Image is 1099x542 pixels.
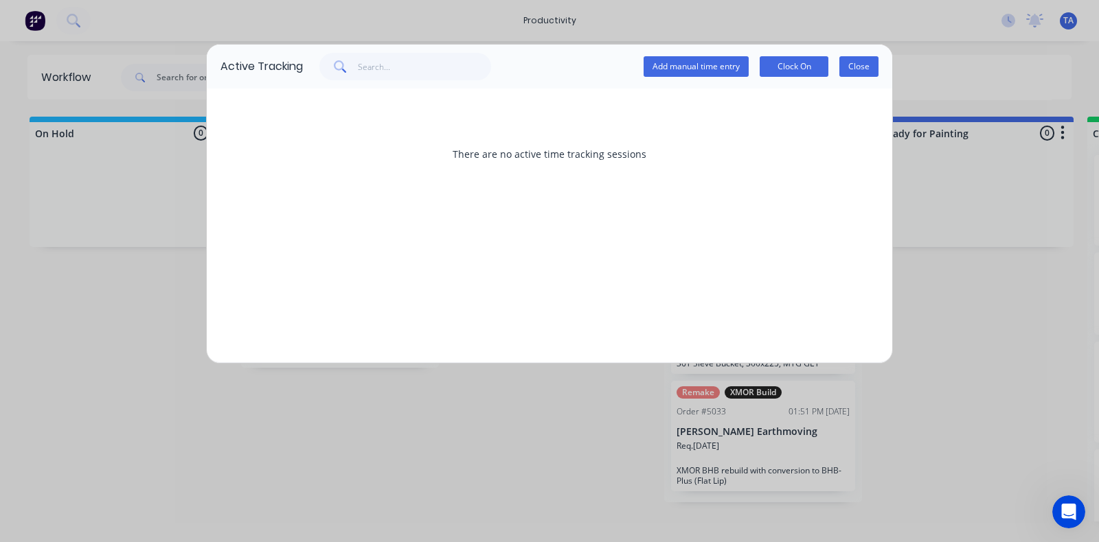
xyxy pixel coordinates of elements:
div: There are no active time tracking sessions [220,102,879,205]
button: Clock On [760,56,828,77]
iframe: Intercom live chat [1052,495,1085,528]
div: Active Tracking [220,58,303,75]
button: Close [839,56,879,77]
input: Search... [358,53,492,80]
button: Add manual time entry [644,56,749,77]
